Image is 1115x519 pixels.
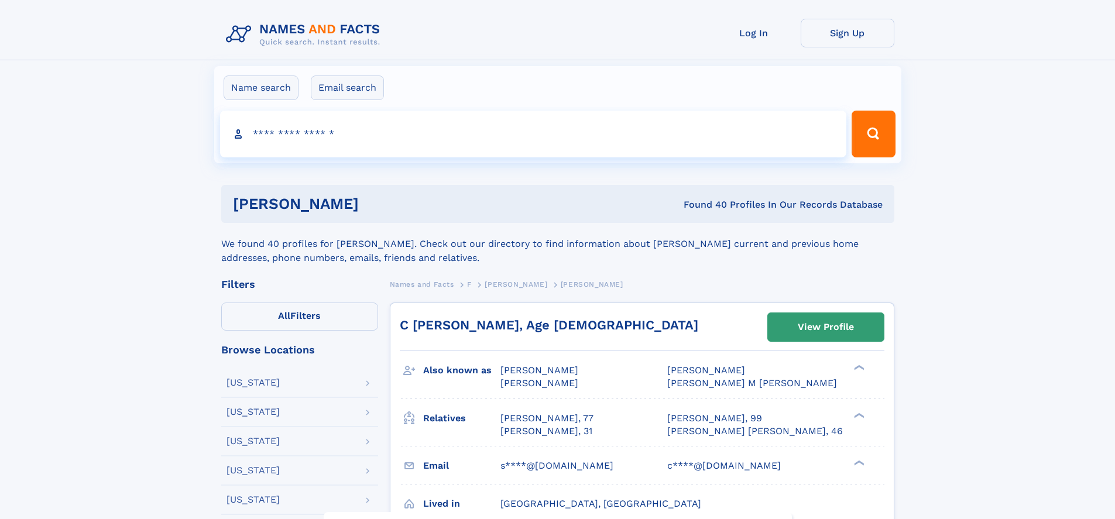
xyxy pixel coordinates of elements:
h3: Relatives [423,408,500,428]
span: [PERSON_NAME] [485,280,547,288]
input: search input [220,111,847,157]
h3: Also known as [423,360,500,380]
a: Sign Up [801,19,894,47]
label: Filters [221,303,378,331]
span: [PERSON_NAME] [500,365,578,376]
span: All [278,310,290,321]
a: [PERSON_NAME], 99 [667,412,762,425]
div: ❯ [851,411,865,419]
span: [PERSON_NAME] M [PERSON_NAME] [667,377,837,389]
div: ❯ [851,459,865,466]
a: [PERSON_NAME], 77 [500,412,593,425]
a: Names and Facts [390,277,454,291]
div: View Profile [798,314,854,341]
a: View Profile [768,313,884,341]
a: [PERSON_NAME] [PERSON_NAME], 46 [667,425,843,438]
div: Browse Locations [221,345,378,355]
div: ❯ [851,364,865,372]
label: Email search [311,75,384,100]
span: F [467,280,472,288]
h3: Lived in [423,494,500,514]
div: [US_STATE] [227,407,280,417]
div: [US_STATE] [227,466,280,475]
label: Name search [224,75,299,100]
div: We found 40 profiles for [PERSON_NAME]. Check out our directory to find information about [PERSON... [221,223,894,265]
span: [PERSON_NAME] [561,280,623,288]
div: [US_STATE] [227,495,280,504]
button: Search Button [852,111,895,157]
span: [PERSON_NAME] [500,377,578,389]
a: C [PERSON_NAME], Age [DEMOGRAPHIC_DATA] [400,318,698,332]
a: [PERSON_NAME] [485,277,547,291]
a: Log In [707,19,801,47]
div: [US_STATE] [227,436,280,446]
div: [US_STATE] [227,378,280,387]
img: Logo Names and Facts [221,19,390,50]
a: [PERSON_NAME], 31 [500,425,592,438]
div: Filters [221,279,378,290]
span: [GEOGRAPHIC_DATA], [GEOGRAPHIC_DATA] [500,498,701,509]
div: Found 40 Profiles In Our Records Database [521,198,883,211]
h3: Email [423,456,500,476]
h1: [PERSON_NAME] [233,197,522,211]
a: F [467,277,472,291]
span: [PERSON_NAME] [667,365,745,376]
